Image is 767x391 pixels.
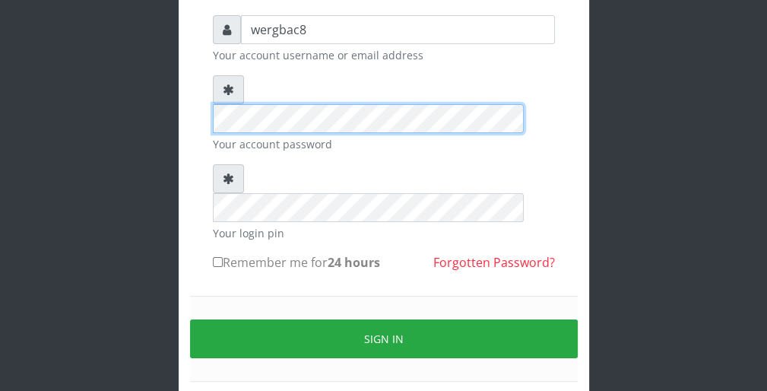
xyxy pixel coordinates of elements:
[213,257,223,267] input: Remember me for24 hours
[213,136,555,152] small: Your account password
[190,319,578,358] button: Sign in
[433,254,555,271] a: Forgotten Password?
[213,47,555,63] small: Your account username or email address
[213,253,380,272] label: Remember me for
[241,15,555,44] input: Username or email address
[328,254,380,271] b: 24 hours
[213,225,555,241] small: Your login pin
